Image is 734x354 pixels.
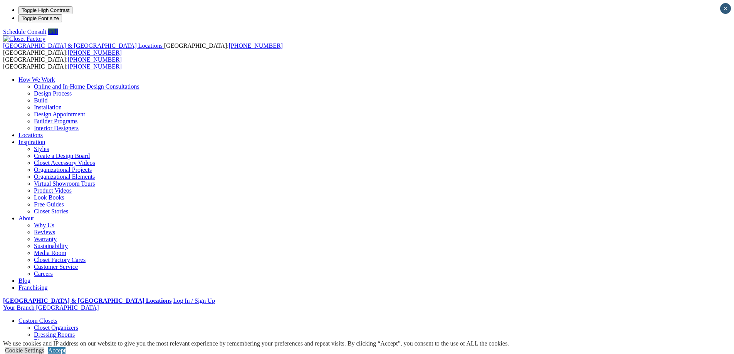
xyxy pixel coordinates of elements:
a: Organizational Projects [34,166,92,173]
a: Build [34,97,48,104]
a: Closet Stories [34,208,68,215]
a: Call [48,29,58,35]
a: [PHONE_NUMBER] [68,56,122,63]
a: Accept [48,347,66,354]
a: Log In / Sign Up [173,297,215,304]
div: We use cookies and IP address on our website to give you the most relevant experience by remember... [3,340,509,347]
a: Installation [34,104,62,111]
img: Closet Factory [3,35,45,42]
a: Create a Design Board [34,153,90,159]
span: Toggle High Contrast [22,7,69,13]
a: Reviews [34,229,55,235]
a: Locations [18,132,43,138]
a: Cookie Settings [5,347,44,354]
span: [GEOGRAPHIC_DATA]: [GEOGRAPHIC_DATA]: [3,42,283,56]
span: Toggle Font size [22,15,59,21]
a: Organizational Elements [34,173,95,180]
a: Closet Organizers [34,324,78,331]
a: Media Room [34,250,66,256]
a: Inspiration [18,139,45,145]
a: [GEOGRAPHIC_DATA] & [GEOGRAPHIC_DATA] Locations [3,42,164,49]
a: [PHONE_NUMBER] [228,42,282,49]
a: Dressing Rooms [34,331,75,338]
a: Closet Accessory Videos [34,159,95,166]
a: About [18,215,34,221]
a: Styles [34,146,49,152]
a: Builder Programs [34,118,77,124]
a: Customer Service [34,263,78,270]
a: Product Videos [34,187,72,194]
a: Your Branch [GEOGRAPHIC_DATA] [3,304,99,311]
a: Franchising [18,284,48,291]
a: [PHONE_NUMBER] [68,49,122,56]
a: Design Appointment [34,111,85,117]
a: Sustainability [34,243,68,249]
a: Finesse Systems [34,338,74,345]
a: Free Guides [34,201,64,208]
a: [GEOGRAPHIC_DATA] & [GEOGRAPHIC_DATA] Locations [3,297,171,304]
a: Closet Factory Cares [34,257,86,263]
a: Interior Designers [34,125,79,131]
button: Toggle Font size [18,14,62,22]
a: Design Process [34,90,72,97]
button: Close [720,3,731,14]
a: Why Us [34,222,54,228]
a: Online and In-Home Design Consultations [34,83,139,90]
button: Toggle High Contrast [18,6,72,14]
span: [GEOGRAPHIC_DATA] & [GEOGRAPHIC_DATA] Locations [3,42,163,49]
a: Warranty [34,236,57,242]
a: Custom Closets [18,317,57,324]
a: Look Books [34,194,64,201]
a: Blog [18,277,30,284]
a: Schedule Consult [3,29,46,35]
a: Careers [34,270,53,277]
a: [PHONE_NUMBER] [68,63,122,70]
span: Your Branch [3,304,34,311]
a: How We Work [18,76,55,83]
span: [GEOGRAPHIC_DATA] [36,304,99,311]
span: [GEOGRAPHIC_DATA]: [GEOGRAPHIC_DATA]: [3,56,122,70]
a: Virtual Showroom Tours [34,180,95,187]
